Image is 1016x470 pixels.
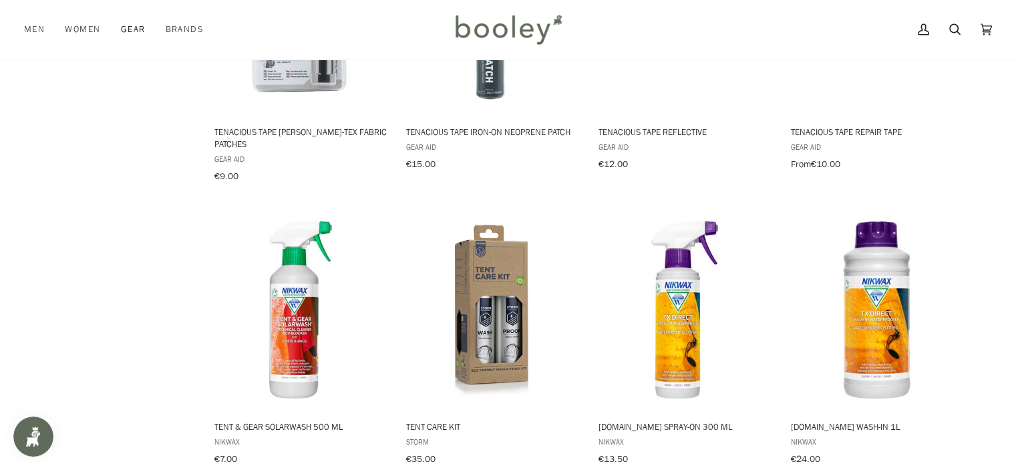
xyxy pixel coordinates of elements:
[790,436,963,447] span: Nikwax
[599,126,772,138] span: Tenacious Tape Reflective
[790,158,810,170] span: From
[165,23,204,36] span: Brands
[121,23,146,36] span: Gear
[212,221,389,398] img: Nikwax Tent & Gear SolarWash 500 ml - Booley Galway
[65,23,100,36] span: Women
[214,126,387,150] span: Tenacious Tape [PERSON_NAME]-TEX Fabric Patches
[599,453,628,465] span: €13.50
[790,453,820,465] span: €24.00
[404,210,581,469] a: Tent Care Kit
[13,417,53,457] iframe: Button to open loyalty program pop-up
[214,436,387,447] span: Nikwax
[406,436,579,447] span: Storm
[597,221,774,398] img: Nikwax TX.Direct Spray-On 300ml - Booley Galway
[810,158,840,170] span: €10.00
[24,23,45,36] span: Men
[406,158,436,170] span: €15.00
[212,210,389,469] a: Tent & Gear SolarWash 500 ml
[214,421,387,433] span: Tent & Gear SolarWash 500 ml
[406,453,436,465] span: €35.00
[599,158,628,170] span: €12.00
[450,10,566,49] img: Booley
[597,210,774,469] a: TX.Direct Spray-On 300 ml
[788,210,965,469] a: TX.Direct Wash-In 1L
[790,421,963,433] span: [DOMAIN_NAME] Wash-In 1L
[214,153,387,164] span: Gear Aid
[404,221,581,398] img: Storm Tent Care Kit - Booley Galway
[788,221,965,398] img: Nikwax TX.Direct Wash-In 1L - Booley Galway
[214,170,238,183] span: €9.00
[599,436,772,447] span: Nikwax
[790,141,963,152] span: Gear Aid
[790,126,963,138] span: Tenacious Tape Repair Tape
[214,453,237,465] span: €7.00
[599,141,772,152] span: Gear Aid
[406,421,579,433] span: Tent Care Kit
[406,141,579,152] span: Gear Aid
[599,421,772,433] span: [DOMAIN_NAME] Spray-On 300 ml
[406,126,579,138] span: Tenacious Tape Iron-On Neoprene Patch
